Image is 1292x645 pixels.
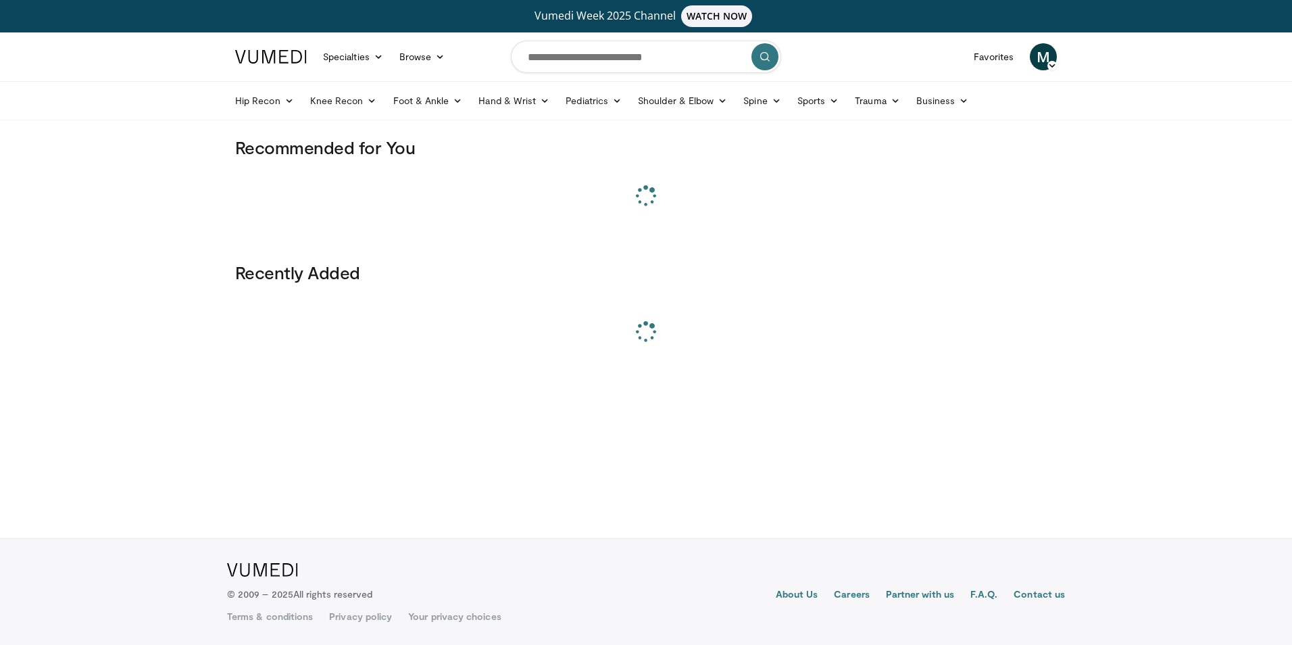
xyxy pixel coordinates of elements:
a: Terms & conditions [227,610,313,623]
a: Sports [789,87,847,114]
a: About Us [776,588,818,604]
h3: Recently Added [235,262,1057,283]
a: Vumedi Week 2025 ChannelWATCH NOW [237,5,1055,27]
a: Partner with us [886,588,954,604]
a: Foot & Ankle [385,87,471,114]
a: Contact us [1014,588,1065,604]
p: © 2009 – 2025 [227,588,372,601]
a: Shoulder & Elbow [630,87,735,114]
span: All rights reserved [293,588,372,600]
a: F.A.Q. [970,588,997,604]
a: Your privacy choices [408,610,501,623]
a: Careers [834,588,870,604]
img: VuMedi Logo [235,50,307,64]
a: Favorites [966,43,1022,70]
input: Search topics, interventions [511,41,781,73]
a: Browse [391,43,453,70]
a: Spine [735,87,789,114]
img: VuMedi Logo [227,563,298,577]
a: Privacy policy [329,610,392,623]
a: Hand & Wrist [470,87,557,114]
a: Trauma [847,87,908,114]
a: Specialties [315,43,391,70]
a: Hip Recon [227,87,302,114]
a: Knee Recon [302,87,385,114]
span: WATCH NOW [681,5,753,27]
a: M [1030,43,1057,70]
a: Pediatrics [557,87,630,114]
a: Business [908,87,977,114]
h3: Recommended for You [235,137,1057,158]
